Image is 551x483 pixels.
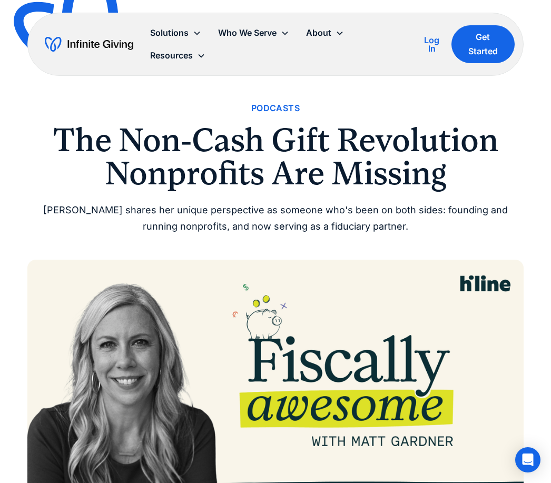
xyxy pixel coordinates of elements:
[27,202,523,234] div: [PERSON_NAME] shares her unique perspective as someone who's been on both sides: founding and run...
[306,26,331,40] div: About
[150,48,193,63] div: Resources
[421,34,443,55] a: Log In
[451,25,515,63] a: Get Started
[142,22,210,44] div: Solutions
[142,44,214,67] div: Resources
[27,124,523,190] h1: The Non-Cash Gift Revolution Nonprofits Are Missing
[218,26,277,40] div: Who We Serve
[251,101,300,115] a: Podcasts
[515,447,540,472] div: Open Intercom Messenger
[210,22,298,44] div: Who We Serve
[421,36,443,53] div: Log In
[298,22,352,44] div: About
[45,36,133,53] a: home
[150,26,189,40] div: Solutions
